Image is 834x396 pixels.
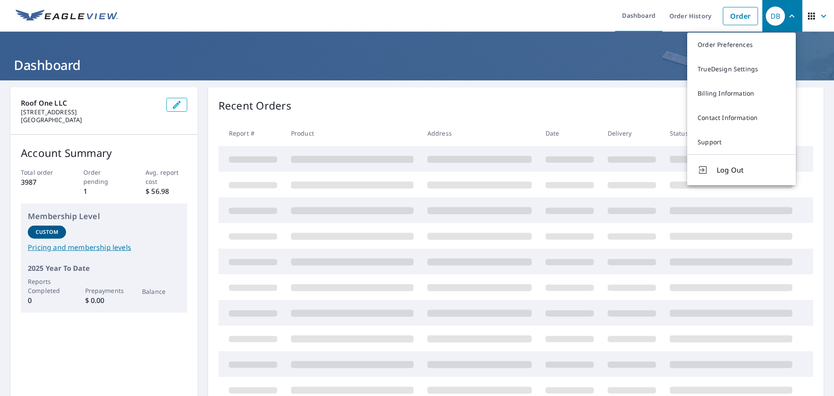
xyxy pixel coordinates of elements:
[723,7,758,25] a: Order
[28,210,180,222] p: Membership Level
[539,120,601,146] th: Date
[28,263,180,273] p: 2025 Year To Date
[28,277,66,295] p: Reports Completed
[284,120,420,146] th: Product
[10,56,824,74] h1: Dashboard
[85,295,123,306] p: $ 0.00
[146,186,187,196] p: $ 56.98
[21,168,63,177] p: Total order
[21,145,187,161] p: Account Summary
[717,165,785,175] span: Log Out
[21,98,159,108] p: Roof One LLC
[28,242,180,253] a: Pricing and membership levels
[85,286,123,295] p: Prepayments
[142,287,180,296] p: Balance
[16,10,118,23] img: EV Logo
[766,7,785,26] div: DB
[687,154,796,185] button: Log Out
[687,106,796,130] a: Contact Information
[36,228,58,236] p: Custom
[28,295,66,306] p: 0
[420,120,539,146] th: Address
[21,177,63,187] p: 3987
[83,186,125,196] p: 1
[83,168,125,186] p: Order pending
[146,168,187,186] p: Avg. report cost
[663,120,799,146] th: Status
[687,33,796,57] a: Order Preferences
[21,108,159,116] p: [STREET_ADDRESS]
[687,81,796,106] a: Billing Information
[601,120,663,146] th: Delivery
[21,116,159,124] p: [GEOGRAPHIC_DATA]
[687,130,796,154] a: Support
[687,57,796,81] a: TrueDesign Settings
[218,120,284,146] th: Report #
[218,98,291,113] p: Recent Orders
